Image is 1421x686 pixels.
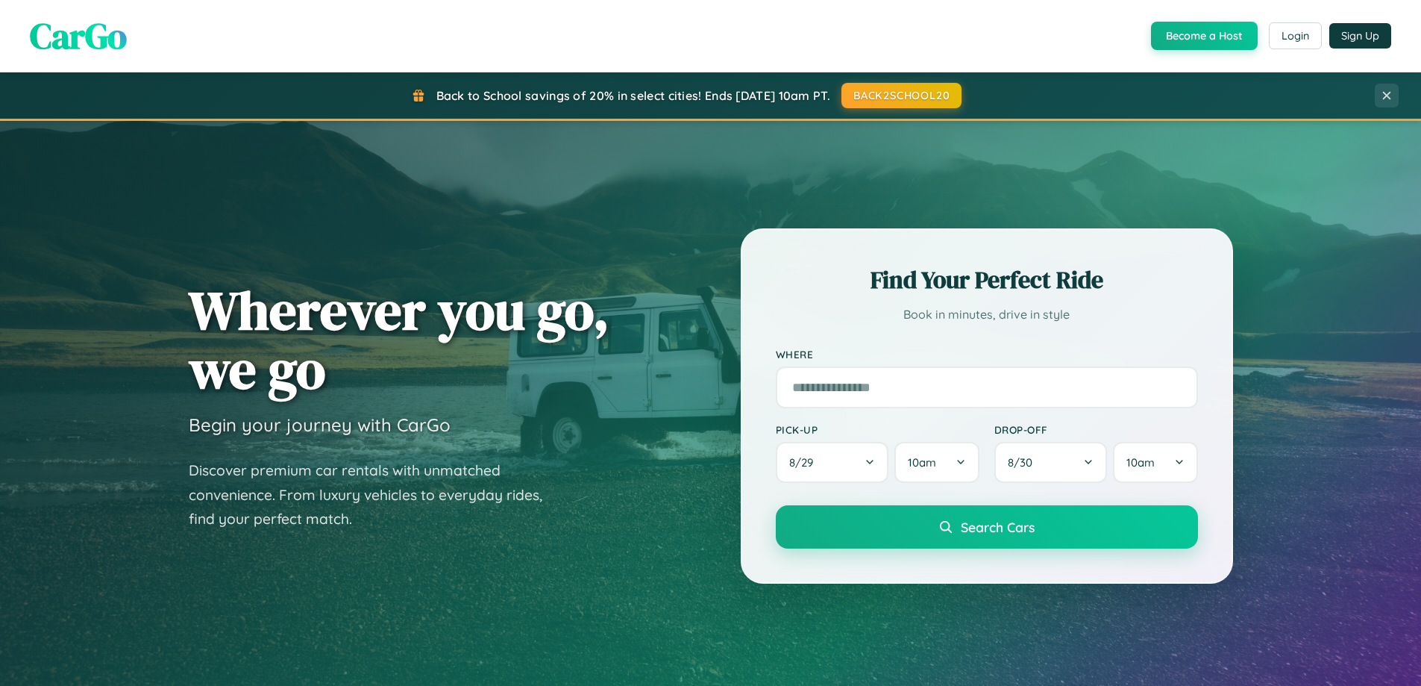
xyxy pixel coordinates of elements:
h1: Wherever you go, we go [189,281,609,399]
button: Search Cars [776,505,1198,549]
button: Sign Up [1329,23,1391,49]
p: Book in minutes, drive in style [776,304,1198,325]
label: Drop-off [994,423,1198,436]
span: 8 / 30 [1008,455,1040,470]
span: CarGo [30,11,127,60]
span: Back to School savings of 20% in select cities! Ends [DATE] 10am PT. [436,88,830,103]
h3: Begin your journey with CarGo [189,414,451,436]
button: 10am [894,442,979,483]
p: Discover premium car rentals with unmatched convenience. From luxury vehicles to everyday rides, ... [189,458,562,531]
button: Become a Host [1151,22,1258,50]
button: 8/29 [776,442,889,483]
span: Search Cars [961,519,1035,535]
button: 10am [1113,442,1197,483]
button: BACK2SCHOOL20 [841,83,962,108]
span: 8 / 29 [789,455,821,470]
span: 10am [908,455,936,470]
label: Pick-up [776,423,979,436]
button: 8/30 [994,442,1108,483]
label: Where [776,348,1198,361]
span: 10am [1126,455,1155,470]
button: Login [1269,22,1322,49]
h2: Find Your Perfect Ride [776,264,1198,296]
